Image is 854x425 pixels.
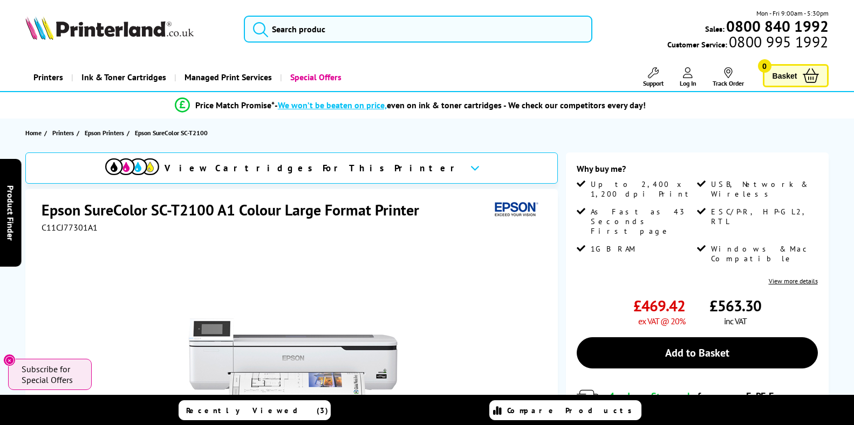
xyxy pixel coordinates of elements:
span: Compare Products [507,406,638,415]
span: View Cartridges For This Printer [165,162,461,174]
a: 0800 840 1992 [725,21,829,31]
a: Track Order [713,67,744,87]
span: Epson Printers [85,127,124,138]
img: Printerland Logo [25,16,194,40]
a: Printers [52,127,77,138]
span: Subscribe for Special Offers [22,364,81,385]
div: - even on ink & toner cartridges - We check our competitors every day! [275,100,646,110]
span: We won’t be beaten on price, [278,100,387,110]
button: Close [3,354,16,366]
a: Support [643,67,664,87]
span: C11CJ77301A1 [42,222,98,233]
span: £469.42 [633,296,685,316]
span: Printers [52,127,74,138]
b: 0800 840 1992 [726,16,829,36]
span: As Fast as 43 Seconds First page [591,207,695,236]
a: Managed Print Services [174,64,280,91]
span: 4 In Stock [609,390,698,402]
span: ESC/P-R, HP-GL2, RTL [711,207,815,226]
span: Basket [773,68,797,83]
span: Log In [680,79,696,87]
div: Why buy me? [577,163,817,179]
span: inc VAT [724,316,747,326]
a: Printerland Logo [25,16,230,42]
li: modal_Promise [5,96,815,115]
a: Recently Viewed (3) [179,400,331,420]
span: Sales: [705,24,725,34]
span: 0800 995 1992 [727,37,828,47]
a: Compare Products [489,400,641,420]
img: Epson [490,200,540,220]
a: Epson SureColor SC-T2100 [135,127,210,138]
a: Log In [680,67,696,87]
a: Home [25,127,44,138]
span: Support [643,79,664,87]
span: Home [25,127,42,138]
a: Printers [25,64,71,91]
span: Windows & Mac Compatible [711,244,815,263]
span: ex VAT @ 20% [638,316,685,326]
span: Up to 2,400 x 1,200 dpi Print [591,179,695,199]
a: View more details [769,277,818,285]
input: Search produc [244,16,592,43]
h1: Epson SureColor SC-T2100 A1 Colour Large Format Printer [42,200,430,220]
span: 1GB RAM [591,244,636,254]
a: Add to Basket [577,337,817,368]
a: Basket 0 [763,64,829,87]
span: USB, Network & Wireless [711,179,815,199]
div: for FREE Next Day Delivery [609,390,817,415]
a: Special Offers [280,64,350,91]
span: Epson SureColor SC-T2100 [135,127,208,138]
span: £563.30 [709,296,761,316]
span: Product Finder [5,185,16,240]
span: Recently Viewed (3) [186,406,329,415]
span: Customer Service: [667,37,828,50]
img: View Cartridges [105,158,159,175]
span: Mon - Fri 9:00am - 5:30pm [756,8,829,18]
span: Ink & Toner Cartridges [81,64,166,91]
a: Ink & Toner Cartridges [71,64,174,91]
span: 0 [758,59,771,73]
span: Price Match Promise* [195,100,275,110]
a: Epson Printers [85,127,127,138]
